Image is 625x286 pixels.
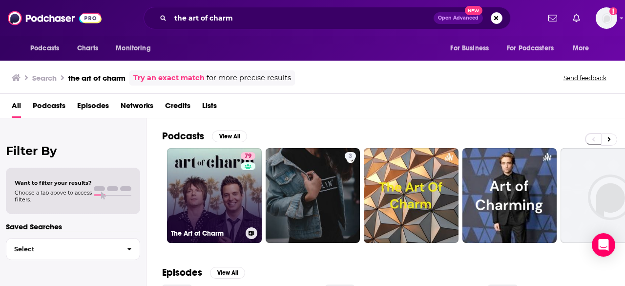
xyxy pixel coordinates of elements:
span: 79 [245,152,251,161]
h3: the art of charm [68,73,125,83]
a: 79The Art of Charm [167,148,262,243]
a: Charts [71,39,104,58]
button: Show profile menu [596,7,617,29]
button: open menu [566,39,602,58]
a: Lists [202,98,217,118]
h3: Search [32,73,57,83]
button: View All [210,267,245,279]
span: Select [6,246,119,252]
button: open menu [23,39,72,58]
button: Open AdvancedNew [434,12,483,24]
a: Credits [165,98,190,118]
a: EpisodesView All [162,266,245,279]
a: Episodes [77,98,109,118]
button: open menu [443,39,501,58]
a: 79 [241,152,255,160]
a: Networks [121,98,153,118]
a: PodcastsView All [162,130,247,142]
span: New [465,6,482,15]
span: for more precise results [207,72,291,84]
a: Show notifications dropdown [544,10,561,26]
a: Show notifications dropdown [569,10,584,26]
h2: Filter By [6,144,140,158]
button: open menu [500,39,568,58]
span: Podcasts [30,42,59,55]
span: More [573,42,589,55]
button: open menu [109,39,163,58]
span: 3 [349,152,352,161]
span: For Podcasters [507,42,554,55]
h2: Episodes [162,266,202,279]
span: For Business [450,42,489,55]
img: User Profile [596,7,617,29]
div: Search podcasts, credits, & more... [144,7,511,29]
span: Want to filter your results? [15,179,92,186]
span: Monitoring [116,42,150,55]
input: Search podcasts, credits, & more... [170,10,434,26]
span: Open Advanced [438,16,479,21]
button: View All [212,131,247,142]
img: Podchaser - Follow, Share and Rate Podcasts [8,9,102,27]
span: Choose a tab above to access filters. [15,189,92,203]
p: Saved Searches [6,222,140,231]
a: All [12,98,21,118]
span: Charts [77,42,98,55]
a: 3 [266,148,360,243]
a: 3 [345,152,356,160]
a: Try an exact match [133,72,205,84]
a: Podcasts [33,98,65,118]
button: Send feedback [561,74,609,82]
div: Open Intercom Messenger [592,233,615,257]
button: Select [6,238,140,260]
h2: Podcasts [162,130,204,142]
svg: Add a profile image [609,7,617,15]
h3: The Art of Charm [171,229,242,238]
span: Logged in as megcassidy [596,7,617,29]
